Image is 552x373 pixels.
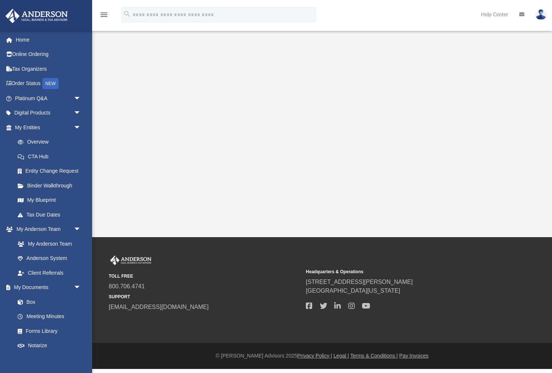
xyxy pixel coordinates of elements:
span: arrow_drop_down [74,222,88,237]
small: SUPPORT [109,293,301,300]
span: arrow_drop_down [74,91,88,106]
a: Tax Due Dates [10,207,92,222]
a: My Documentsarrow_drop_down [5,280,88,295]
a: [GEOGRAPHIC_DATA][US_STATE] [306,288,400,294]
img: Anderson Advisors Platinum Portal [3,9,70,23]
a: CTA Hub [10,149,92,164]
i: menu [99,10,108,19]
a: Tax Organizers [5,61,92,76]
a: Online Ordering [5,47,92,62]
a: 800.706.4741 [109,283,145,289]
a: Overview [10,135,92,149]
a: My Anderson Team [10,236,85,251]
a: Legal | [333,353,349,359]
div: © [PERSON_NAME] Advisors 2025 [92,352,552,360]
a: Platinum Q&Aarrow_drop_down [5,91,92,106]
a: Client Referrals [10,265,88,280]
span: arrow_drop_down [74,280,88,295]
span: arrow_drop_down [74,120,88,135]
img: User Pic [535,9,546,20]
i: search [123,10,131,18]
a: Binder Walkthrough [10,178,92,193]
a: [EMAIL_ADDRESS][DOMAIN_NAME] [109,304,209,310]
small: TOLL FREE [109,273,301,279]
a: My Anderson Teamarrow_drop_down [5,222,88,237]
a: Order StatusNEW [5,76,92,91]
a: Digital Productsarrow_drop_down [5,106,92,120]
a: My Blueprint [10,193,88,208]
a: Box [10,295,85,309]
a: Terms & Conditions | [350,353,398,359]
img: Anderson Advisors Platinum Portal [109,256,153,265]
a: Pay Invoices [399,353,428,359]
a: Meeting Minutes [10,309,88,324]
a: Anderson System [10,251,88,266]
div: NEW [42,78,59,89]
small: Headquarters & Operations [306,268,498,275]
a: Forms Library [10,324,85,338]
a: My Entitiesarrow_drop_down [5,120,92,135]
a: Entity Change Request [10,164,92,179]
a: Notarize [10,338,88,353]
span: arrow_drop_down [74,106,88,121]
a: menu [99,14,108,19]
a: Home [5,32,92,47]
a: [STREET_ADDRESS][PERSON_NAME] [306,279,413,285]
a: Privacy Policy | [297,353,332,359]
